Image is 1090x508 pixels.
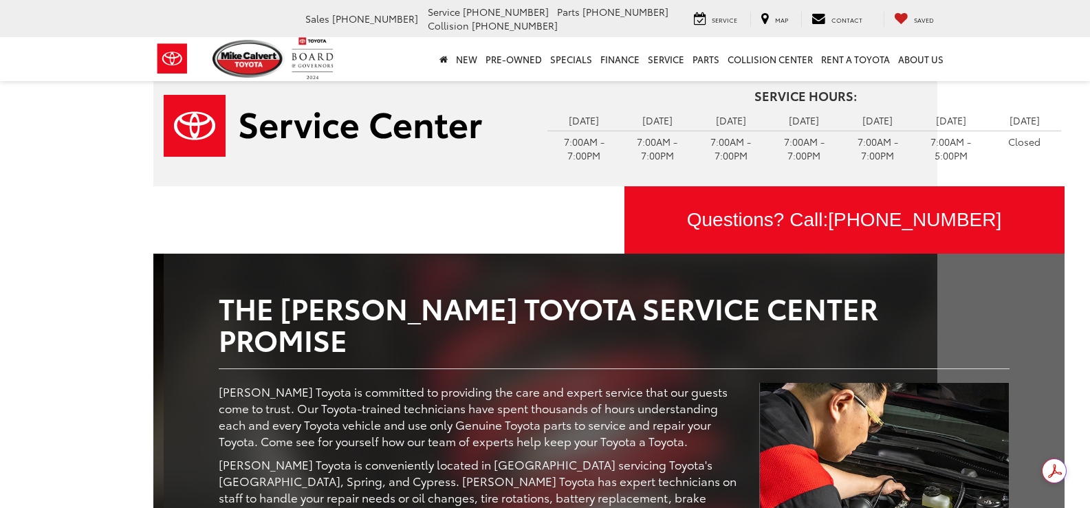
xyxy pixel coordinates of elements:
a: My Saved Vehicles [884,12,944,27]
a: Parts [688,37,723,81]
span: [PHONE_NUMBER] [472,19,558,32]
td: 7:00AM - 5:00PM [915,131,988,166]
span: Service [712,15,737,24]
a: Service Center | Mike Calvert Toyota in Houston TX [164,95,527,157]
div: Questions? Call: [624,186,1065,254]
a: Finance [596,37,644,81]
a: New [452,37,481,81]
td: [DATE] [694,110,767,131]
a: Questions? Call:[PHONE_NUMBER] [624,186,1065,254]
img: Toyota [146,36,198,81]
td: 7:00AM - 7:00PM [694,131,767,166]
a: Rent a Toyota [817,37,894,81]
td: [DATE] [988,110,1061,131]
span: [PHONE_NUMBER] [582,5,668,19]
a: Collision Center [723,37,817,81]
img: Service Center | Mike Calvert Toyota in Houston TX [164,95,482,157]
a: Contact [801,12,873,27]
span: Service [428,5,460,19]
td: 7:00AM - 7:00PM [621,131,695,166]
td: 7:00AM - 7:00PM [767,131,841,166]
p: [PERSON_NAME] Toyota is committed to providing the care and expert service that our guests come t... [219,383,739,449]
a: Service [644,37,688,81]
span: [PHONE_NUMBER] [828,209,1001,230]
span: Collision [428,19,469,32]
a: Specials [546,37,596,81]
h2: The [PERSON_NAME] Toyota Service Center Promise [219,291,1010,355]
span: Sales [305,12,329,25]
span: [PHONE_NUMBER] [463,5,549,19]
td: [DATE] [621,110,695,131]
span: Parts [557,5,580,19]
td: 7:00AM - 7:00PM [547,131,621,166]
td: [DATE] [767,110,841,131]
td: [DATE] [547,110,621,131]
a: Map [750,12,798,27]
a: Pre-Owned [481,37,546,81]
span: Contact [831,15,862,24]
td: 7:00AM - 7:00PM [841,131,915,166]
td: [DATE] [841,110,915,131]
td: [DATE] [915,110,988,131]
img: Mike Calvert Toyota [212,40,285,78]
h4: Service Hours: [547,89,1065,103]
span: Saved [914,15,934,24]
span: Map [775,15,788,24]
span: [PHONE_NUMBER] [332,12,418,25]
a: Home [435,37,452,81]
a: Service [684,12,748,27]
td: Closed [988,131,1061,152]
a: About Us [894,37,948,81]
